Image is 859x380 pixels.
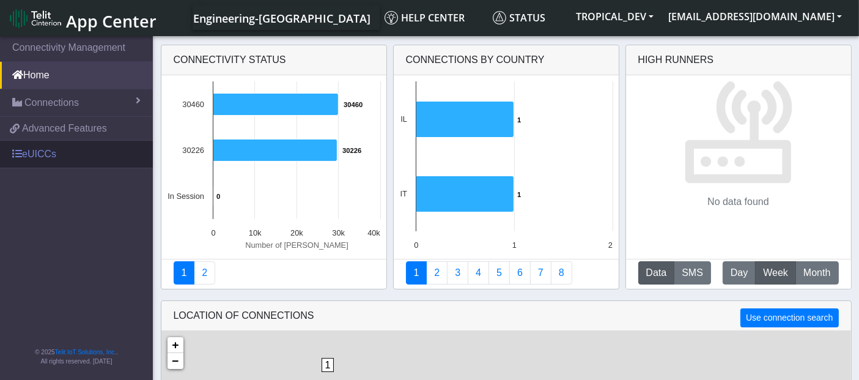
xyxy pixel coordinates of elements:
a: Deployment status [194,261,215,285]
div: High Runners [638,53,714,67]
text: Number of [PERSON_NAME] [245,240,348,250]
text: IL [400,114,407,124]
a: Connectivity status [174,261,195,285]
text: IT [400,189,407,198]
text: 30460 [344,101,363,108]
text: 30460 [182,100,204,109]
span: Week [763,266,788,280]
button: Day [723,261,756,285]
img: No data found [684,75,793,185]
button: Data [638,261,675,285]
button: Week [755,261,796,285]
text: 2 [608,240,612,250]
a: Usage by Carrier [488,261,510,285]
a: Zoom in [168,337,183,353]
a: Carrier [426,261,448,285]
a: App Center [10,5,155,31]
span: Advanced Features [22,121,107,136]
span: Day [731,266,748,280]
span: Month [803,266,830,280]
span: Help center [385,11,465,24]
text: 30226 [342,147,361,154]
button: SMS [674,261,711,285]
text: 1 [517,116,521,124]
text: 0 [414,240,418,250]
a: Zoom out [168,353,183,369]
text: 0 [216,193,220,200]
img: status.svg [493,11,506,24]
a: 14 Days Trend [509,261,531,285]
a: Telit IoT Solutions, Inc. [55,349,116,356]
span: 1 [322,358,334,372]
a: Connections By Country [406,261,427,285]
text: 0 [211,228,215,237]
div: Connections By Country [394,45,619,75]
img: knowledge.svg [385,11,398,24]
text: 20k [290,228,303,237]
span: App Center [66,10,157,32]
a: Zero Session [530,261,551,285]
div: LOCATION OF CONNECTIONS [161,301,851,331]
p: No data found [707,195,769,209]
span: Connections [24,95,79,110]
nav: Summary paging [174,261,374,285]
text: 30226 [182,146,204,155]
a: Usage per Country [447,261,468,285]
span: Engineering-[GEOGRAPHIC_DATA] [193,11,371,26]
text: In Session [168,192,204,201]
button: [EMAIL_ADDRESS][DOMAIN_NAME] [661,6,849,28]
text: 40k [367,228,380,237]
span: Status [493,11,545,24]
div: Connectivity status [161,45,386,75]
a: Connections By Carrier [468,261,489,285]
text: 1 [517,191,521,198]
button: Month [795,261,838,285]
nav: Summary paging [406,261,606,285]
a: Status [488,6,569,30]
a: Not Connected for 30 days [551,261,572,285]
text: 30k [332,228,345,237]
button: TROPICAL_DEV [569,6,661,28]
text: 1 [512,240,516,250]
img: logo-telit-cinterion-gw-new.png [10,9,61,28]
a: Your current platform instance [193,6,370,30]
button: Use connection search [740,308,838,327]
a: Help center [380,6,488,30]
text: 10k [248,228,261,237]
